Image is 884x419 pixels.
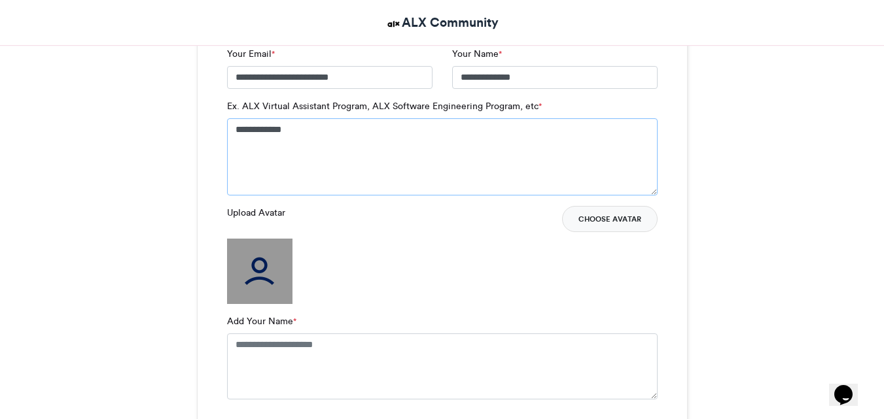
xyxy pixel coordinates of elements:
img: ALX Community [385,16,402,32]
label: Your Email [227,47,275,61]
label: Your Name [452,47,502,61]
label: Ex. ALX Virtual Assistant Program, ALX Software Engineering Program, etc [227,99,542,113]
iframe: chat widget [829,367,871,406]
label: Add Your Name [227,314,296,328]
a: ALX Community [385,13,499,32]
label: Upload Avatar [227,206,285,220]
img: user_filled.png [227,239,292,304]
button: Choose Avatar [562,206,658,232]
